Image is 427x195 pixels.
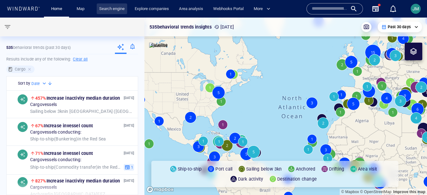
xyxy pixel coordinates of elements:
button: JM [409,3,422,15]
button: Home [46,3,67,14]
div: Cargo [6,66,35,73]
a: Search engine [97,3,127,14]
a: Explore companies [132,3,171,14]
p: [DATE] [214,23,234,31]
p: Anchored [296,165,316,173]
span: Cargo vessels conducting: [30,157,82,163]
h6: Date [31,81,40,87]
a: Webhooks Portal [211,3,246,14]
span: Cargo vessels conducting: [30,130,82,135]
span: JM [413,6,419,11]
span: in the Red Sea [30,165,121,170]
p: Destination change [277,175,317,183]
span: Cargo vessels [30,102,57,108]
h6: Clear all [73,56,88,62]
span: Increase in activity median duration [35,178,120,183]
p: [DATE] [124,95,134,101]
button: Map [72,3,92,14]
span: 827% [35,178,46,183]
p: Port call [215,165,232,173]
p: Satellite [151,41,168,49]
p: behavioral trends (Past 30 days) [6,45,71,50]
p: Sailing below 3kn [246,165,282,173]
a: OpenStreetMap [360,190,392,194]
img: satellite [149,43,168,49]
p: Ship-to-ship [178,165,202,173]
span: Sailing below 3kn [30,109,65,114]
h6: Cargo [15,66,25,72]
h6: Sort by [18,80,30,87]
a: Home [49,3,65,14]
span: 71% [35,151,44,156]
strong: 535 [6,45,13,50]
div: Date [31,81,47,87]
div: Past 30 days [381,24,418,30]
p: Past 30 days [388,24,411,30]
span: 67% [35,123,44,128]
button: 1 [124,164,134,171]
span: Increase in vessel count [35,151,93,156]
p: [DATE] [124,150,134,156]
p: Dark activity [238,175,263,183]
p: Drifting [329,165,344,173]
span: 1 [130,165,133,170]
a: Mapbox logo [146,186,174,193]
p: [DATE] [124,123,134,129]
a: Map [74,3,89,14]
a: Map feedback [393,190,425,194]
a: Mapbox [341,190,359,194]
span: Ship-to-ship ( Bunkering ) [30,136,78,141]
a: Area analysis [176,3,206,14]
button: More [251,3,276,14]
p: 535 behavioral trends insights [149,23,212,31]
span: Ship-to-ship ( Commodity transfer ) [30,165,98,170]
div: Notification center [389,5,397,13]
span: in the Red Sea [30,136,106,142]
h6: Results include any of the following: [6,54,138,64]
span: 457% [35,96,46,101]
span: Increase in vessel count [35,123,93,128]
span: in [GEOGRAPHIC_DATA] ([GEOGRAPHIC_DATA]) EEZ [30,109,134,114]
span: Increase in activity median duration [35,96,120,101]
p: [DATE] [124,178,134,184]
p: Area visit [358,165,377,173]
iframe: Chat [400,167,422,190]
span: More [254,5,270,13]
canvas: Map [144,18,427,195]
